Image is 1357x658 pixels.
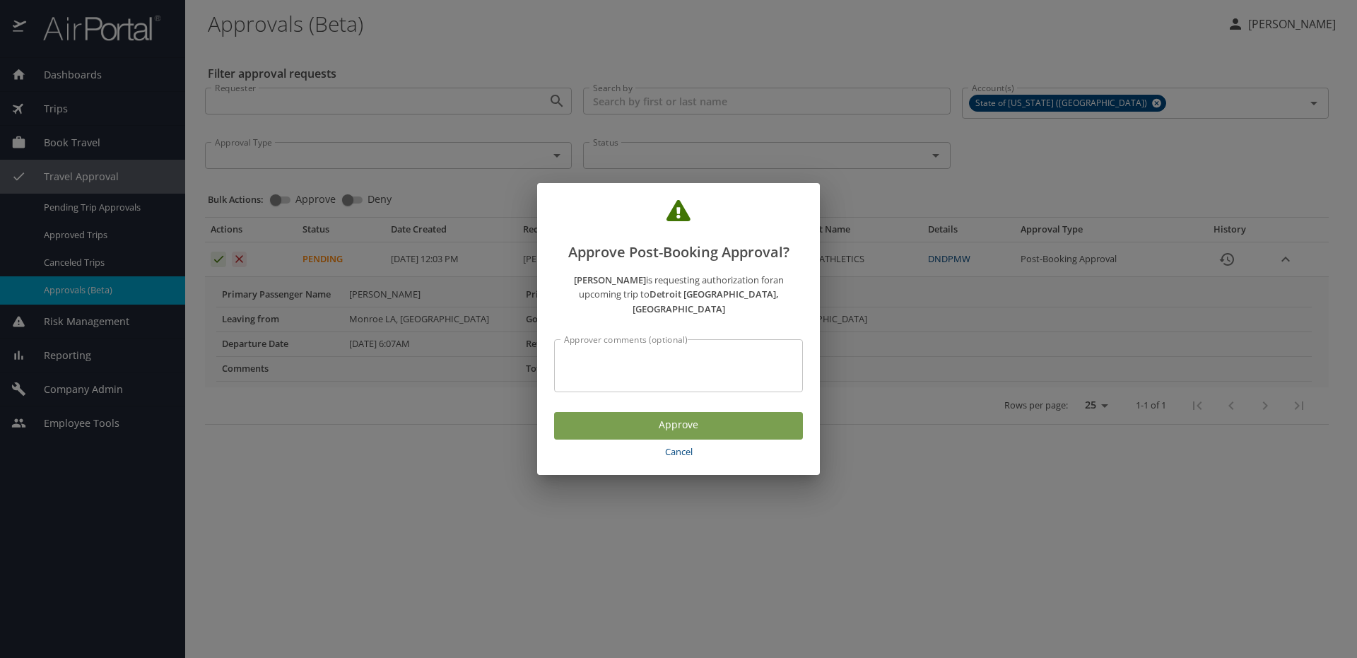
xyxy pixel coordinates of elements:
[554,273,803,317] p: is requesting authorization for an upcoming trip to
[554,412,803,440] button: Approve
[554,440,803,464] button: Cancel
[633,288,779,315] strong: Detroit [GEOGRAPHIC_DATA], [GEOGRAPHIC_DATA]
[560,444,797,460] span: Cancel
[565,416,792,434] span: Approve
[574,274,646,286] strong: [PERSON_NAME]
[554,200,803,264] h2: Approve Post-Booking Approval?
